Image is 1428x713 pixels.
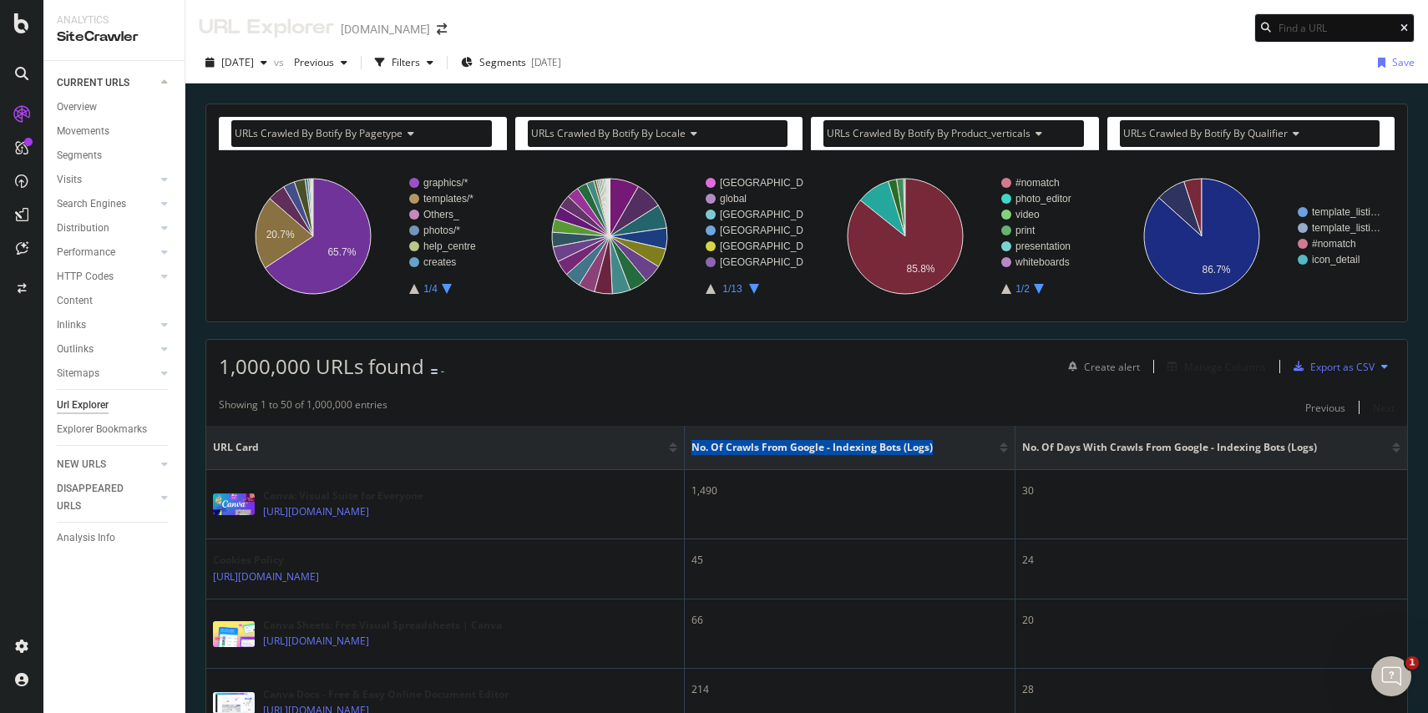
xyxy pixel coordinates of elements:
[57,421,173,438] a: Explorer Bookmarks
[823,120,1084,147] h4: URLs Crawled By Botify By product_verticals
[720,177,824,189] text: [GEOGRAPHIC_DATA]
[1371,656,1411,696] iframe: Intercom live chat
[57,123,109,140] div: Movements
[1015,177,1060,189] text: #nomatch
[57,99,97,116] div: Overview
[219,164,507,309] svg: A chart.
[213,621,255,647] img: main image
[1254,13,1415,43] input: Find a URL
[1312,222,1380,234] text: template_listi…
[266,229,295,240] text: 20.7%
[1084,360,1140,374] div: Create alert
[1310,360,1375,374] div: Export as CSV
[1305,397,1345,417] button: Previous
[235,126,403,140] span: URLs Crawled By Botify By pagetype
[423,193,473,205] text: templates/*
[1022,440,1367,455] span: No. of Days with Crawls from Google - Indexing Bots (Logs)
[1161,356,1266,377] button: Manage Columns
[57,397,173,414] a: Url Explorer
[1022,682,1400,697] div: 28
[231,120,492,147] h4: URLs Crawled By Botify By pagetype
[1015,225,1036,236] text: print
[57,529,115,547] div: Analysis Info
[57,13,171,28] div: Analytics
[57,529,173,547] a: Analysis Info
[57,292,173,310] a: Content
[515,164,803,309] svg: A chart.
[199,13,334,42] div: URL Explorer
[57,195,156,213] a: Search Engines
[1123,126,1288,140] span: URLs Crawled By Botify By qualifier
[213,440,665,455] span: URL Card
[423,240,476,252] text: help_centre
[1015,209,1040,220] text: video
[423,177,468,189] text: graphics/*
[1312,238,1356,250] text: #nomatch
[1184,360,1266,374] div: Manage Columns
[1305,401,1345,415] div: Previous
[827,126,1030,140] span: URLs Crawled By Botify By product_verticals
[479,55,526,69] span: Segments
[213,569,319,585] a: [URL][DOMAIN_NAME]
[263,687,509,702] div: Canva Docs - Free & Easy Online Document Editor
[219,397,387,417] div: Showing 1 to 50 of 1,000,000 entries
[691,553,1008,568] div: 45
[57,123,173,140] a: Movements
[531,126,686,140] span: URLs Crawled By Botify By locale
[57,74,156,92] a: CURRENT URLS
[720,256,824,268] text: [GEOGRAPHIC_DATA]
[57,195,126,213] div: Search Engines
[1120,120,1380,147] h4: URLs Crawled By Botify By qualifier
[327,246,356,258] text: 65.7%
[57,268,114,286] div: HTTP Codes
[57,220,109,237] div: Distribution
[1371,49,1415,76] button: Save
[1022,553,1400,568] div: 24
[1312,254,1360,265] text: icon_detail
[423,209,459,220] text: Others_
[57,316,86,334] div: Inlinks
[1392,55,1415,69] div: Save
[57,456,156,473] a: NEW URLS
[57,99,173,116] a: Overview
[1015,256,1070,268] text: whiteboards
[1107,164,1395,309] div: A chart.
[274,55,287,69] span: vs
[57,268,156,286] a: HTTP Codes
[57,171,156,189] a: Visits
[392,55,420,69] div: Filters
[57,421,147,438] div: Explorer Bookmarks
[221,55,254,69] span: 2025 Aug. 10th
[423,256,456,268] text: creates
[57,456,106,473] div: NEW URLS
[691,440,975,455] span: No. of Crawls from Google - Indexing Bots (Logs)
[1061,353,1140,380] button: Create alert
[423,225,460,236] text: photos/*
[1312,206,1380,218] text: template_listi…
[263,633,369,650] a: [URL][DOMAIN_NAME]
[57,147,102,164] div: Segments
[57,397,109,414] div: Url Explorer
[57,480,141,515] div: DISAPPEARED URLS
[57,365,99,382] div: Sitemaps
[454,49,568,76] button: Segments[DATE]
[287,55,334,69] span: Previous
[691,483,1008,498] div: 1,490
[528,120,788,147] h4: URLs Crawled By Botify By locale
[811,164,1099,309] svg: A chart.
[1405,656,1419,670] span: 1
[691,682,1008,697] div: 214
[57,28,171,47] div: SiteCrawler
[1202,264,1230,276] text: 86.7%
[199,49,274,76] button: [DATE]
[57,480,156,515] a: DISAPPEARED URLS
[441,364,444,378] div: -
[1015,193,1071,205] text: photo_editor
[57,244,156,261] a: Performance
[1022,483,1400,498] div: 30
[691,613,1008,628] div: 66
[57,74,129,92] div: CURRENT URLS
[531,55,561,69] div: [DATE]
